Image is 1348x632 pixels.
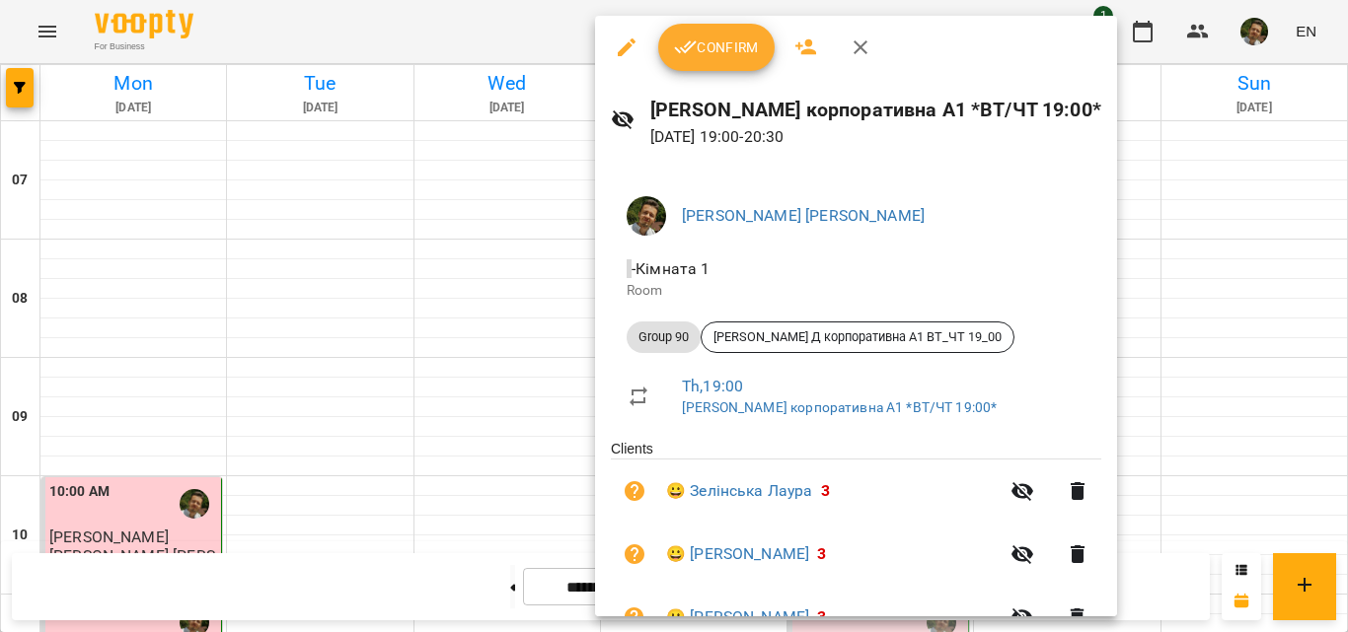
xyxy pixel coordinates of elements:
[682,206,925,225] a: [PERSON_NAME] [PERSON_NAME]
[611,467,658,515] button: Unpaid. Bill the attendance?
[702,328,1013,346] span: [PERSON_NAME] Д корпоративна А1 ВТ_ЧТ 19_00
[658,24,775,71] button: Confirm
[817,544,826,563] span: 3
[682,399,997,415] a: [PERSON_NAME] корпоративна А1 *ВТ/ЧТ 19:00*
[682,377,743,395] a: Th , 19:00
[666,542,809,566] a: 😀 [PERSON_NAME]
[627,281,1086,301] p: Room
[674,35,759,59] span: Confirm
[627,196,666,236] img: 481b719e744259d137ea41201ef469bc.png
[650,125,1101,149] p: [DATE] 19:00 - 20:30
[817,607,826,626] span: 3
[701,321,1014,353] div: [PERSON_NAME] Д корпоративна А1 ВТ_ЧТ 19_00
[627,259,714,278] span: - Кімната 1
[650,95,1101,125] h6: [PERSON_NAME] корпоративна А1 *ВТ/ЧТ 19:00*
[821,481,830,500] span: 3
[611,530,658,578] button: Unpaid. Bill the attendance?
[666,479,813,503] a: 😀 Зелінська Лаура
[627,328,701,346] span: Group 90
[666,605,809,629] a: 😀 [PERSON_NAME]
